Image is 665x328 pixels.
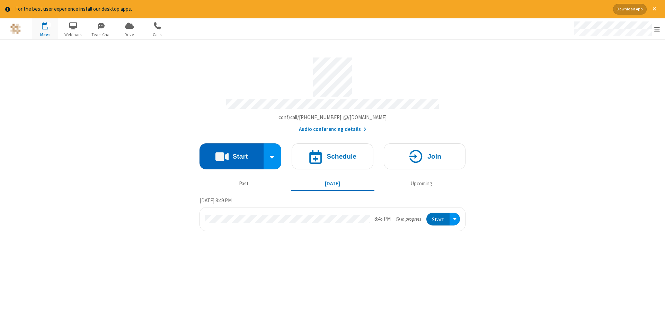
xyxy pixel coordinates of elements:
[567,18,665,39] div: Open menu
[427,153,441,160] h4: Join
[232,153,248,160] h4: Start
[380,177,463,190] button: Upcoming
[299,125,366,133] button: Audio conferencing details
[199,197,232,204] span: [DATE] 8:49 PM
[327,153,356,160] h4: Schedule
[15,5,608,13] div: For the best user experience install our desktop apps.
[202,177,286,190] button: Past
[116,32,142,38] span: Drive
[10,24,21,34] img: QA Selenium DO NOT DELETE OR CHANGE
[199,196,465,231] section: Today's Meetings
[199,52,465,133] section: Account details
[426,213,450,225] button: Start
[291,177,374,190] button: [DATE]
[292,143,373,169] button: Schedule
[613,4,647,15] button: Download App
[88,32,114,38] span: Team Chat
[450,213,460,225] div: Open menu
[384,143,465,169] button: Join
[32,32,58,38] span: Meet
[278,114,387,122] button: Copy my meeting room linkCopy my meeting room link
[144,32,170,38] span: Calls
[374,215,391,223] div: 8:45 PM
[396,216,421,222] em: in progress
[278,114,387,121] span: Copy my meeting room link
[199,143,264,169] button: Start
[60,32,86,38] span: Webinars
[47,22,51,27] div: 1
[264,143,282,169] div: Start conference options
[2,18,28,39] button: Logo
[649,4,660,15] button: Close alert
